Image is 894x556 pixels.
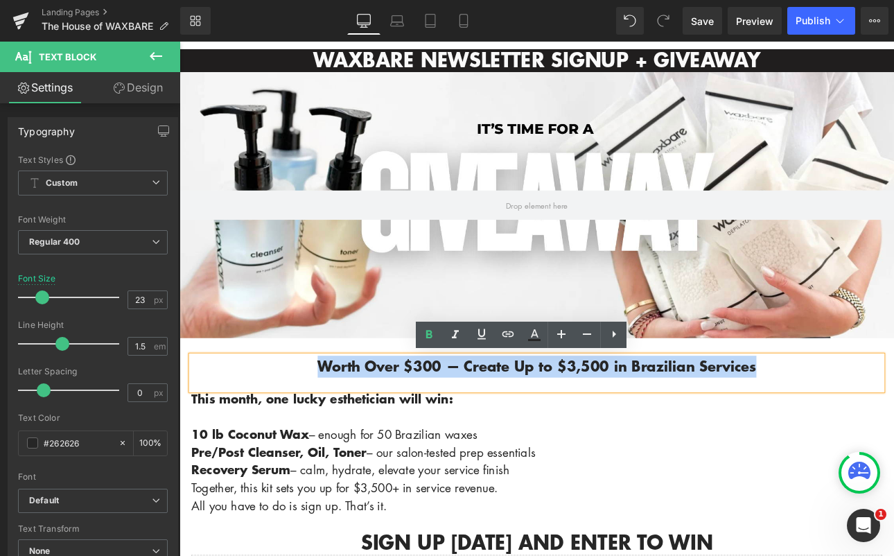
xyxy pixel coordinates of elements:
[18,274,56,284] div: Font Size
[42,7,180,18] a: Landing Pages
[14,472,418,492] span: – our salon-tested prep essentials
[875,509,886,520] span: 1
[649,7,677,35] button: Redo
[14,514,374,533] span: Together, this kit sets you up for $3,500+ in service revenue.
[14,471,220,492] strong: Pre/Post Cleanser, Oil, Toner
[29,546,51,556] b: None
[414,7,447,35] a: Tablet
[154,342,166,351] span: em
[180,7,211,35] a: New Library
[18,524,168,534] div: Text Transform
[93,72,183,103] a: Design
[14,492,130,512] strong: Recovery Serum
[847,509,880,542] iframe: Intercom live chat
[18,367,168,376] div: Letter Spacing
[39,51,96,62] span: Text Block
[46,177,78,189] b: Custom
[154,388,166,397] span: px
[134,431,167,455] div: %
[14,409,321,429] strong: This month, one lucky esthetician will win:
[787,7,855,35] button: Publish
[42,21,153,32] span: The House of WAXBARE
[14,493,387,512] span: – calm, hydrate, elevate your service finish
[44,435,112,451] input: Color
[18,118,75,137] div: Typography
[796,15,830,26] span: Publish
[29,236,80,247] b: Regular 400
[18,413,168,423] div: Text Color
[18,472,168,482] div: Font
[162,369,677,392] strong: Worth Over $300 — Create Up to $3,500 in Brazilian Services
[380,7,414,35] a: Laptop
[728,7,782,35] a: Preview
[861,7,888,35] button: More
[18,154,168,165] div: Text Styles
[18,320,168,330] div: Line Height
[736,14,773,28] span: Preview
[14,535,243,554] span: All you have to do is sign up. That’s it.
[29,495,59,507] i: Default
[616,7,644,35] button: Undo
[14,451,349,471] span: – enough for 50 Brazilian waxes
[154,295,166,304] span: px
[347,7,380,35] a: Desktop
[447,7,480,35] a: Mobile
[14,451,152,471] strong: 10 lb Coconut Wax
[691,14,714,28] span: Save
[18,215,168,225] div: Font Weight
